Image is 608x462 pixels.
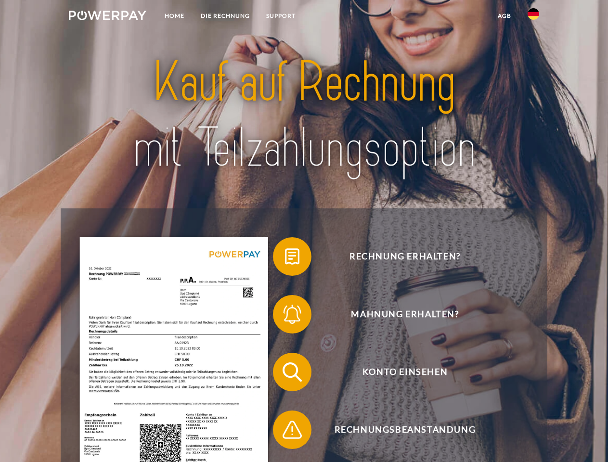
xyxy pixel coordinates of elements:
button: Mahnung erhalten? [273,295,523,334]
button: Rechnungsbeanstandung [273,411,523,449]
img: de [528,8,539,20]
img: logo-powerpay-white.svg [69,11,146,20]
span: Rechnungsbeanstandung [287,411,523,449]
button: Konto einsehen [273,353,523,391]
img: title-powerpay_de.svg [92,46,516,184]
span: Konto einsehen [287,353,523,391]
a: DIE RECHNUNG [193,7,258,25]
img: qb_warning.svg [280,418,304,442]
span: Rechnung erhalten? [287,237,523,276]
img: qb_bill.svg [280,244,304,269]
a: SUPPORT [258,7,304,25]
img: qb_bell.svg [280,302,304,326]
span: Mahnung erhalten? [287,295,523,334]
a: Home [156,7,193,25]
img: qb_search.svg [280,360,304,384]
a: agb [490,7,519,25]
button: Rechnung erhalten? [273,237,523,276]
